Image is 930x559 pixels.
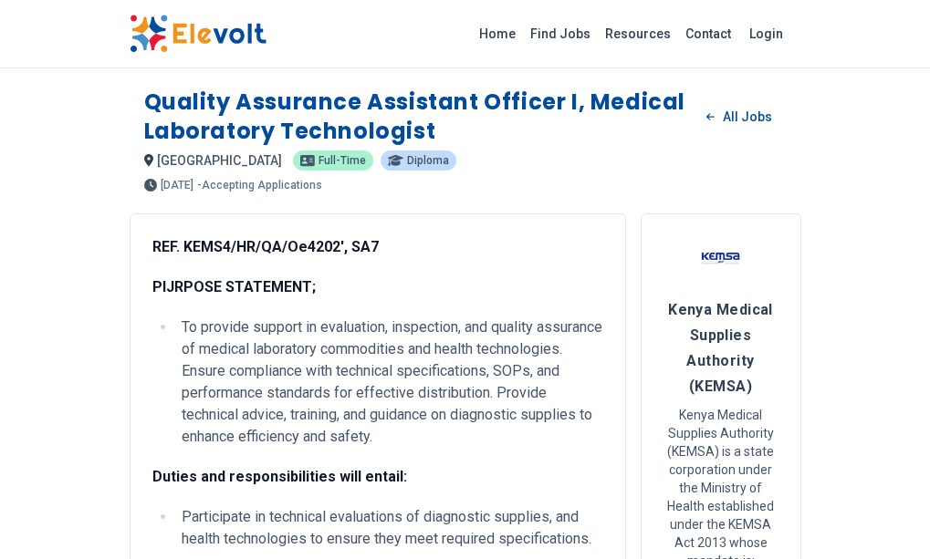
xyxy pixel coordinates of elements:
[319,155,366,166] span: Full-time
[152,278,316,295] strong: PIJRPOSE STATEMENT;
[668,301,773,395] span: Kenya Medical Supplies Authority (KEMSA)
[197,180,322,191] p: - Accepting Applications
[738,16,794,52] a: Login
[144,88,693,146] h1: Quality Assurance Assistant Officer I, Medical Laboratory Technologist
[157,153,282,168] span: [GEOGRAPHIC_DATA]
[152,238,379,255] strong: REF. KEMS4/HR/QA/Oe4202', SA7
[678,19,738,48] a: Contact
[161,180,193,191] span: [DATE]
[176,316,603,448] li: To provide support in evaluation, inspection, and quality assurance of medical laboratory commodi...
[472,19,523,48] a: Home
[698,236,744,282] img: Kenya Medical Supplies Authority (KEMSA)
[152,468,407,485] strong: Duties and responsibilities will entail:
[130,15,266,53] img: Elevolt
[598,19,678,48] a: Resources
[176,506,603,550] li: Participate in technical evaluations of diagnostic supplies, and health technologies to ensure th...
[523,19,598,48] a: Find Jobs
[407,155,449,166] span: Diploma
[692,103,786,130] a: All Jobs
